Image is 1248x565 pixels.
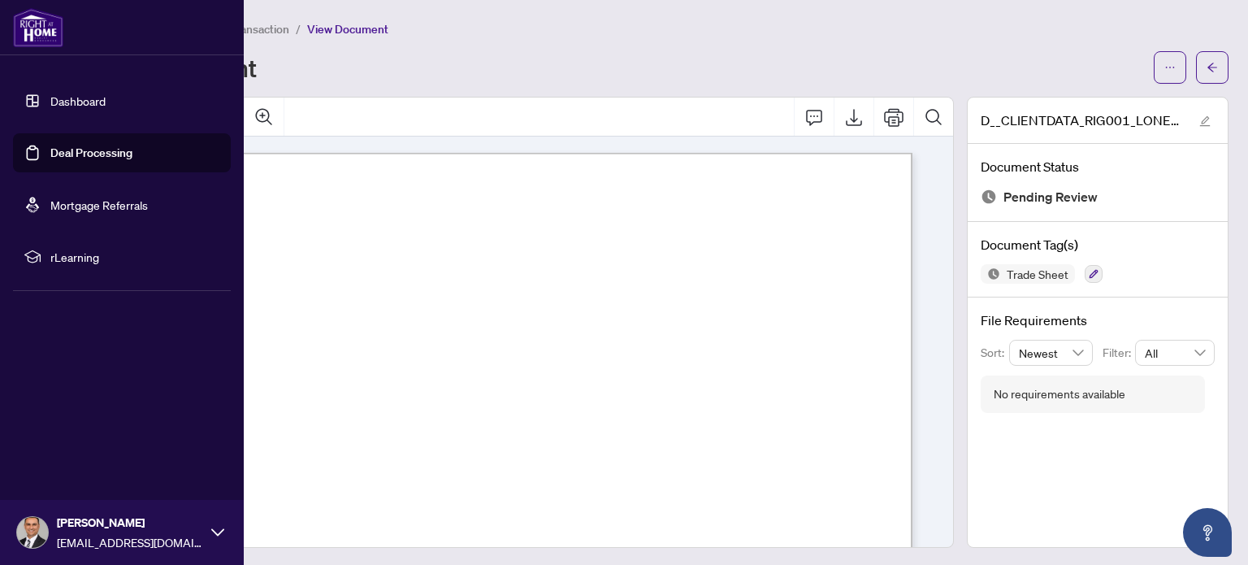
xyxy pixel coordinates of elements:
[296,20,301,38] li: /
[50,146,132,160] a: Deal Processing
[994,385,1125,403] div: No requirements available
[1207,62,1218,73] span: arrow-left
[17,517,48,548] img: Profile Icon
[1019,341,1084,365] span: Newest
[1000,268,1075,280] span: Trade Sheet
[50,198,148,212] a: Mortgage Referrals
[57,514,203,532] span: [PERSON_NAME]
[981,344,1009,362] p: Sort:
[981,189,997,205] img: Document Status
[1199,115,1211,127] span: edit
[981,157,1215,176] h4: Document Status
[981,311,1215,330] h4: File Requirements
[50,248,219,266] span: rLearning
[1183,508,1232,557] button: Open asap
[1164,62,1176,73] span: ellipsis
[981,235,1215,254] h4: Document Tag(s)
[50,93,106,108] a: Dashboard
[307,22,388,37] span: View Document
[57,533,203,551] span: [EMAIL_ADDRESS][DOMAIN_NAME]
[1145,341,1205,365] span: All
[981,111,1184,130] span: D__CLIENTDATA_RIG001_LONEWOLF_LWAPP_TEMP_OL0X8BCVFRX 1.pdf
[202,22,289,37] span: View Transaction
[1103,344,1135,362] p: Filter:
[1003,186,1098,208] span: Pending Review
[981,264,1000,284] img: Status Icon
[13,8,63,47] img: logo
